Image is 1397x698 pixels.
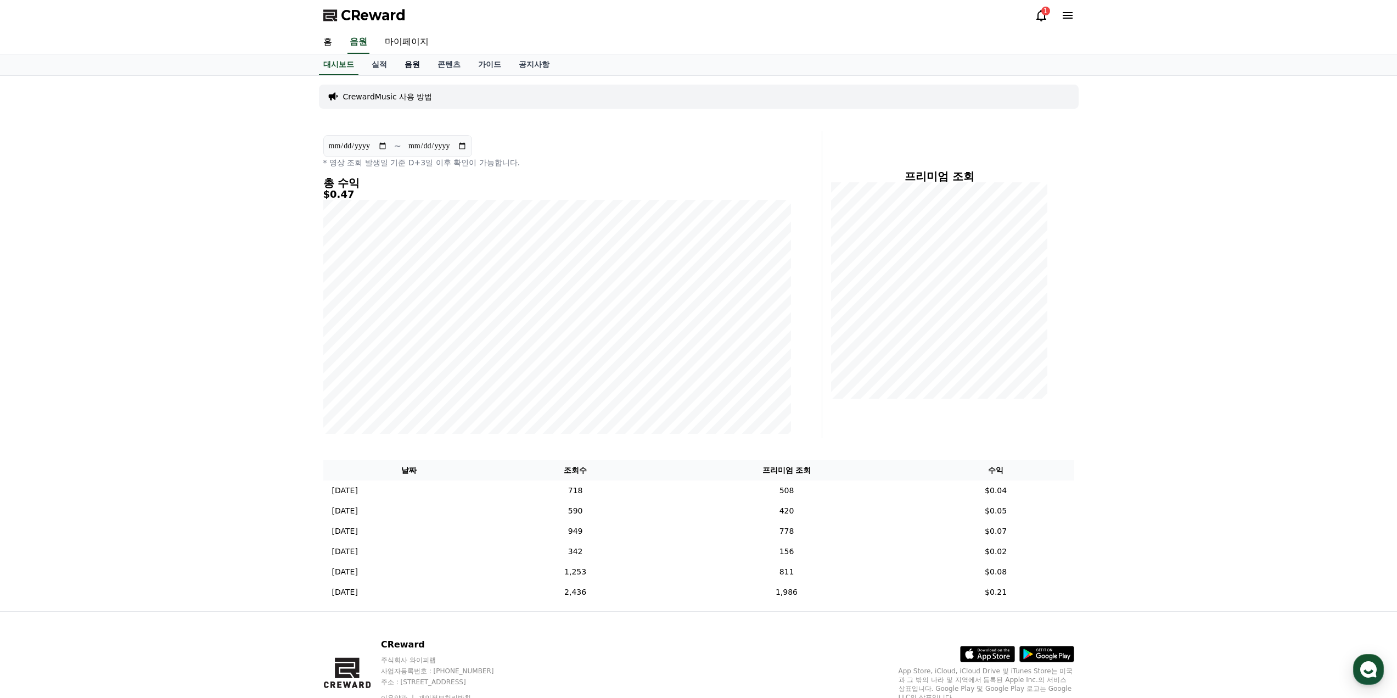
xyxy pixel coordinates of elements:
[469,54,510,75] a: 가이드
[655,460,917,481] th: 프리미엄 조회
[343,91,433,102] a: CrewardMusic 사용 방법
[831,170,1048,182] h4: 프리미엄 조회
[332,546,358,557] p: [DATE]
[655,521,917,541] td: 778
[381,638,515,651] p: CReward
[72,348,142,376] a: 대화
[655,501,917,521] td: 420
[100,365,114,374] span: 대화
[510,54,558,75] a: 공지사항
[332,587,358,598] p: [DATE]
[347,31,369,54] a: 음원
[918,460,1074,481] th: 수익
[341,7,406,24] span: CReward
[655,562,917,582] td: 811
[394,139,401,153] p: ~
[655,541,917,562] td: 156
[323,177,791,189] h4: 총 수익
[918,481,1074,501] td: $0.04
[323,157,791,168] p: * 영상 조회 발생일 기준 D+3일 이후 확인이 가능합니다.
[332,485,358,496] p: [DATE]
[323,189,791,200] h5: $0.47
[655,481,917,501] td: 508
[918,582,1074,602] td: $0.21
[396,54,429,75] a: 음원
[1035,9,1048,22] a: 1
[918,521,1074,541] td: $0.07
[323,7,406,24] a: CReward
[495,501,655,521] td: 590
[381,667,515,675] p: 사업자등록번호 : [PHONE_NUMBER]
[363,54,396,75] a: 실적
[495,460,655,481] th: 조회수
[332,566,358,578] p: [DATE]
[495,521,655,541] td: 949
[1041,7,1050,15] div: 1
[495,541,655,562] td: 342
[429,54,469,75] a: 콘텐츠
[332,505,358,517] p: [DATE]
[319,54,358,75] a: 대시보드
[376,31,437,54] a: 마이페이지
[170,365,183,373] span: 설정
[381,656,515,665] p: 주식회사 와이피랩
[918,501,1074,521] td: $0.05
[495,562,655,582] td: 1,253
[495,481,655,501] td: 718
[3,348,72,376] a: 홈
[323,460,495,481] th: 날짜
[35,365,41,373] span: 홈
[315,31,341,54] a: 홈
[332,526,358,537] p: [DATE]
[142,348,211,376] a: 설정
[918,541,1074,562] td: $0.02
[381,678,515,686] p: 주소 : [STREET_ADDRESS]
[918,562,1074,582] td: $0.08
[655,582,917,602] td: 1,986
[495,582,655,602] td: 2,436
